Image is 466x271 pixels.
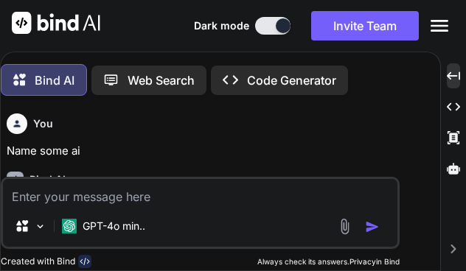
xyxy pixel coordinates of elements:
[12,12,100,34] img: Bind AI
[62,219,77,233] img: GPT-4o mini
[34,220,46,233] img: Pick Models
[1,256,75,267] p: Created with Bind
[257,256,400,267] p: Always check its answers. in Bind
[336,218,353,235] img: attachment
[247,71,336,89] p: Code Generator
[194,18,249,33] span: Dark mode
[78,255,91,268] img: bind-logo
[311,11,419,41] button: Invite Team
[35,71,74,89] p: Bind AI
[29,172,66,187] h6: Bind AI
[7,143,397,160] p: Name some ai
[128,71,195,89] p: Web Search
[33,116,53,131] h6: You
[349,257,376,266] span: Privacy
[83,219,145,233] p: GPT-4o min..
[365,219,380,234] img: icon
